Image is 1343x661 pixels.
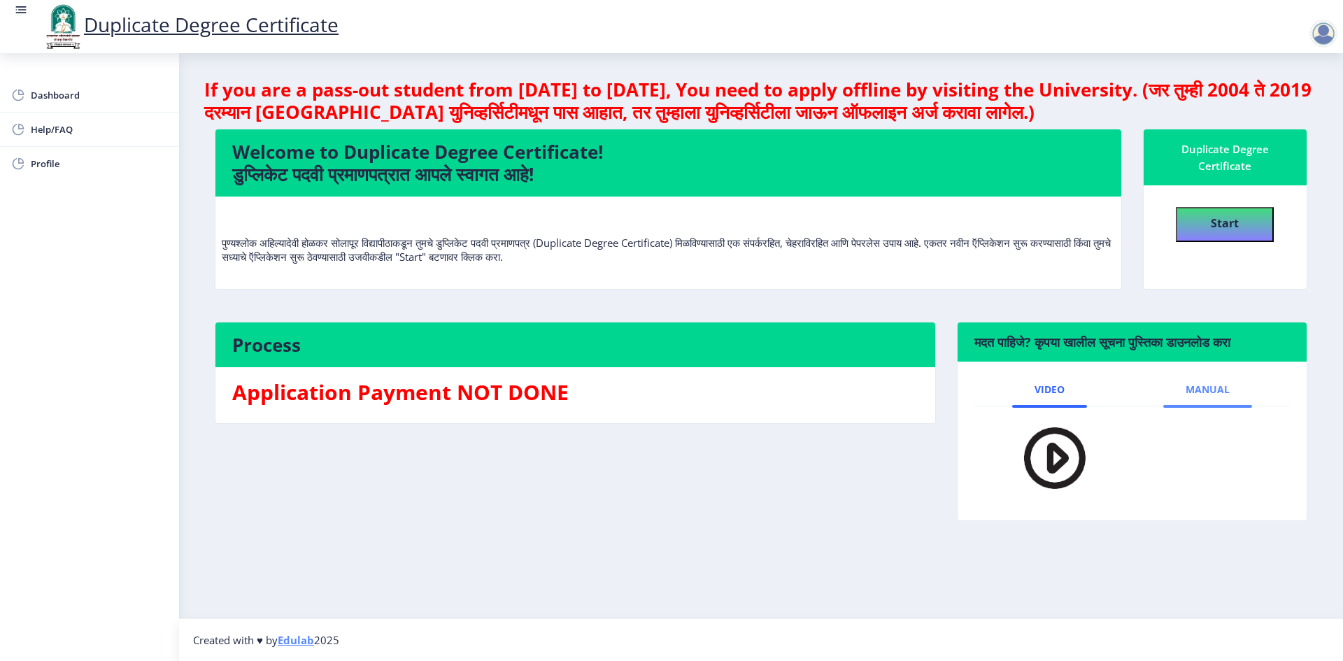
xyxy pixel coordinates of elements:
span: Dashboard [31,87,168,104]
span: Profile [31,155,168,172]
h4: Welcome to Duplicate Degree Certificate! डुप्लिकेट पदवी प्रमाणपत्रात आपले स्वागत आहे! [232,141,1104,185]
button: Start [1176,207,1274,242]
p: पुण्यश्लोक अहिल्यादेवी होळकर सोलापूर विद्यापीठाकडून तुमचे डुप्लिकेट पदवी प्रमाणपत्र (Duplicate De... [222,208,1115,264]
a: Edulab [278,633,314,647]
span: Help/FAQ [31,121,168,138]
h4: Process [232,334,918,356]
h4: If you are a pass-out student from [DATE] to [DATE], You need to apply offline by visiting the Un... [204,78,1318,123]
img: PLAY.png [997,418,1095,498]
img: logo [42,3,84,50]
span: Manual [1186,384,1230,395]
a: Manual [1163,373,1252,406]
h6: मदत पाहिजे? कृपया खालील सूचना पुस्तिका डाउनलोड करा [974,334,1290,350]
a: Video [1012,373,1087,406]
a: Duplicate Degree Certificate [42,11,339,38]
div: Duplicate Degree Certificate [1160,141,1290,174]
span: Created with ♥ by 2025 [193,633,339,647]
b: Start [1211,215,1239,231]
h3: Application Payment NOT DONE [232,378,918,406]
span: Video [1035,384,1065,395]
